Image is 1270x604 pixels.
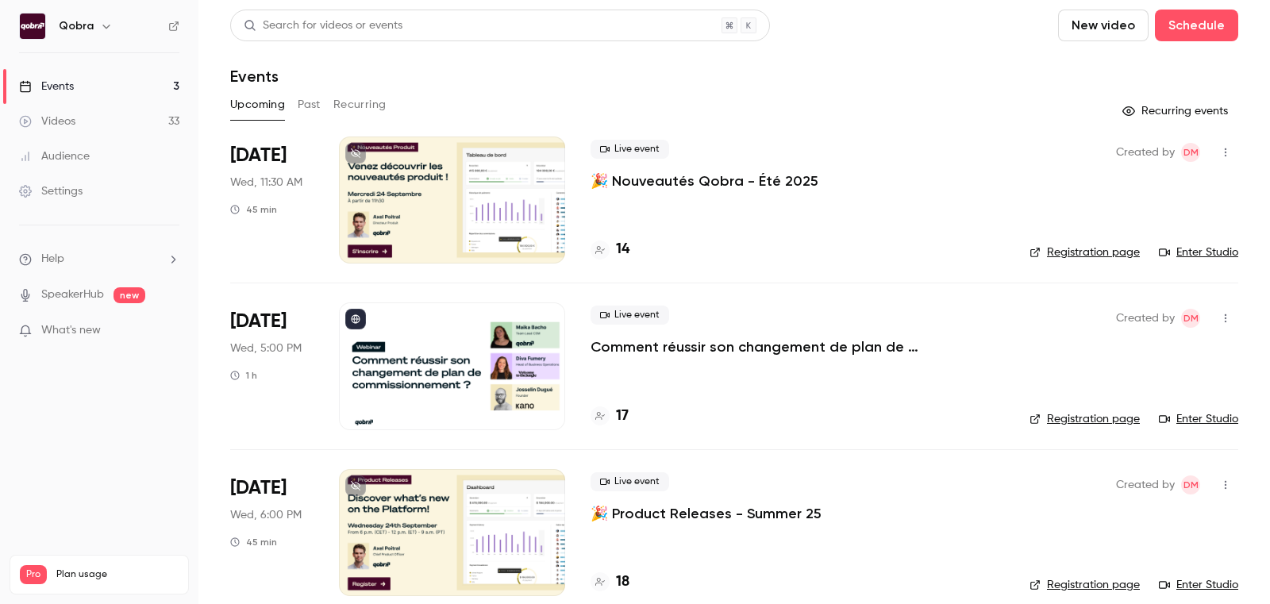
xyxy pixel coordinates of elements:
[591,239,629,260] a: 14
[591,306,669,325] span: Live event
[1116,309,1175,328] span: Created by
[591,337,1004,356] a: Comment réussir son changement de plan de commissionnement ?
[230,475,287,501] span: [DATE]
[114,287,145,303] span: new
[616,239,629,260] h4: 14
[230,340,302,356] span: Wed, 5:00 PM
[19,251,179,267] li: help-dropdown-opener
[230,469,314,596] div: Sep 24 Wed, 6:00 PM (Europe/Paris)
[1058,10,1149,41] button: New video
[616,406,629,427] h4: 17
[1029,244,1140,260] a: Registration page
[591,171,818,190] a: 🎉 Nouveautés Qobra - Été 2025
[1115,98,1238,124] button: Recurring events
[1159,411,1238,427] a: Enter Studio
[41,287,104,303] a: SpeakerHub
[230,369,257,382] div: 1 h
[1116,143,1175,162] span: Created by
[1029,577,1140,593] a: Registration page
[1183,309,1199,328] span: DM
[1159,577,1238,593] a: Enter Studio
[59,18,94,34] h6: Qobra
[1159,244,1238,260] a: Enter Studio
[41,251,64,267] span: Help
[244,17,402,34] div: Search for videos or events
[230,507,302,523] span: Wed, 6:00 PM
[1183,143,1199,162] span: DM
[230,203,277,216] div: 45 min
[591,571,629,593] a: 18
[19,113,75,129] div: Videos
[230,143,287,168] span: [DATE]
[19,183,83,199] div: Settings
[1116,475,1175,494] span: Created by
[230,302,314,429] div: Sep 24 Wed, 5:00 PM (Europe/Paris)
[230,67,279,86] h1: Events
[1183,475,1199,494] span: DM
[230,175,302,190] span: Wed, 11:30 AM
[333,92,387,117] button: Recurring
[230,309,287,334] span: [DATE]
[20,13,45,39] img: Qobra
[56,568,179,581] span: Plan usage
[1181,309,1200,328] span: Dylan Manceau
[591,504,822,523] a: 🎉 Product Releases - Summer 25
[19,148,90,164] div: Audience
[19,79,74,94] div: Events
[1181,143,1200,162] span: Dylan Manceau
[41,322,101,339] span: What's new
[230,92,285,117] button: Upcoming
[298,92,321,117] button: Past
[1181,475,1200,494] span: Dylan Manceau
[20,565,47,584] span: Pro
[591,140,669,159] span: Live event
[1155,10,1238,41] button: Schedule
[591,406,629,427] a: 17
[1029,411,1140,427] a: Registration page
[591,472,669,491] span: Live event
[616,571,629,593] h4: 18
[230,536,277,548] div: 45 min
[230,137,314,264] div: Sep 24 Wed, 11:30 AM (Europe/Paris)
